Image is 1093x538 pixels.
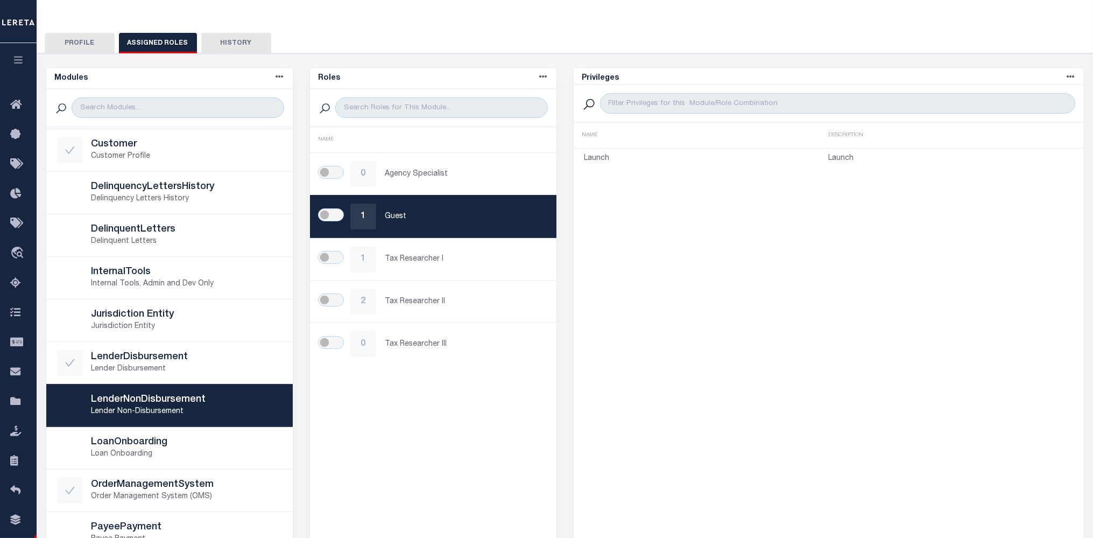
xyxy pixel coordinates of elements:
[91,437,282,449] h5: LoanOnboarding
[310,281,556,323] a: 2Tax Researcher II
[385,339,546,350] p: Tax Researcher III
[201,33,271,53] button: History
[91,309,282,321] h5: Jurisdiction Entity
[46,129,293,171] a: CustomerCustomer Profile
[91,321,282,332] p: Jurisdiction Entity
[584,153,829,164] p: Launch
[46,214,293,256] a: DelinquentLettersDelinquent Letters
[46,427,293,469] a: LoanOnboardingLoan Onboarding
[91,479,282,491] h5: OrderManagementSystem
[45,33,115,53] button: Profile
[10,247,27,261] i: travel_explore
[91,364,282,375] p: Lender Disbursement
[46,342,293,384] a: LenderDisbursementLender Disbursement
[91,181,282,193] h5: DelinquencyLettersHistory
[72,97,284,118] input: Search Modules...
[350,331,376,357] div: 0
[91,449,282,460] p: Loan Onboarding
[91,224,282,236] h5: DelinquentLetters
[310,195,556,237] a: 1Guest
[350,289,376,315] div: 2
[829,153,1073,164] p: Launch
[310,323,556,365] a: 0Tax Researcher III
[335,97,547,118] input: Search Roles for This Module...
[385,254,546,265] p: Tax Researcher I
[46,172,293,214] a: DelinquencyLettersHistoryDelinquency Letters History
[46,385,293,427] a: LenderNonDisbursementLender Non-Disbursement
[600,93,1075,114] input: Filter Privileges for this Module/Role Combination
[91,491,282,502] p: Order Management System (OMS)
[350,204,376,229] div: 1
[582,74,619,83] h5: Privileges
[55,74,88,83] h5: Modules
[91,394,282,406] h5: LenderNonDisbursement
[350,246,376,272] div: 1
[91,267,282,278] h5: InternalTools
[46,257,293,299] a: InternalToolsInternal Tools, Admin and Dev Only
[91,236,282,247] p: Delinquent Letters
[319,136,548,144] div: NAME
[319,74,341,83] h5: Roles
[91,278,282,290] p: Internal Tools, Admin and Dev Only
[91,522,282,534] h5: PayeePayment
[91,139,282,151] h5: Customer
[46,299,293,341] a: Jurisdiction EntityJurisdiction Entity
[582,131,829,139] div: NAME
[91,193,282,205] p: Delinquency Letters History
[385,211,546,222] p: Guest
[574,151,1084,166] a: LaunchLaunch
[385,296,546,308] p: Tax Researcher II
[829,131,1075,139] div: DESCRIPTION
[310,153,556,195] a: 0Agency Specialist
[91,352,282,364] h5: LenderDisbursement
[350,161,376,187] div: 0
[91,406,282,417] p: Lender Non-Disbursement
[46,470,293,512] a: OrderManagementSystemOrder Management System (OMS)
[119,33,197,53] button: Assigned Roles
[310,238,556,280] a: 1Tax Researcher I
[385,169,546,180] p: Agency Specialist
[91,151,282,162] p: Customer Profile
